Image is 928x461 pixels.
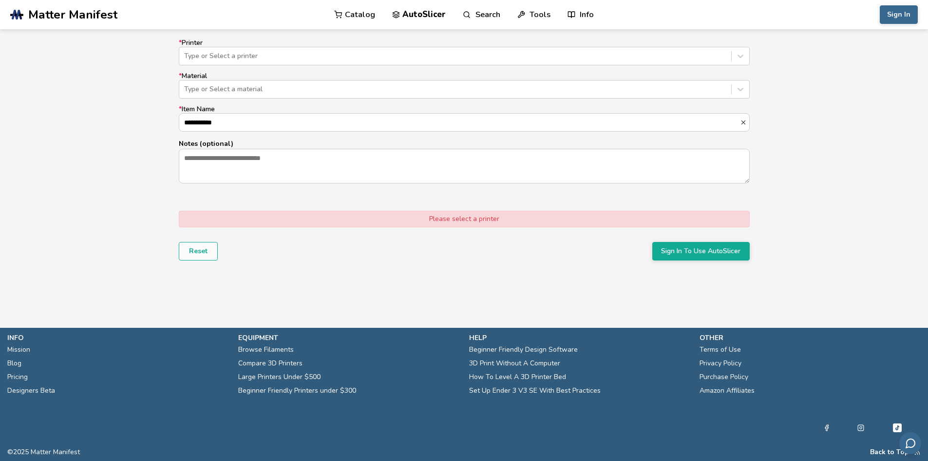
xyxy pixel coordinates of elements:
a: Instagram [857,422,864,434]
button: Send feedback via email [899,432,921,454]
label: Item Name [179,105,750,132]
a: Beginner Friendly Printers under $300 [238,384,356,398]
p: Notes (optional) [179,139,750,149]
input: *Item Name [179,114,740,131]
p: other [700,333,921,343]
button: Reset [179,242,218,261]
button: Back to Top [870,448,909,456]
p: help [469,333,690,343]
a: Designers Beta [7,384,55,398]
a: 3D Print Without A Computer [469,357,560,370]
a: Terms of Use [700,343,741,357]
label: Printer [179,39,750,65]
a: Browse Filaments [238,343,294,357]
a: Beginner Friendly Design Software [469,343,578,357]
a: How To Level A 3D Printer Bed [469,370,566,384]
p: equipment [238,333,459,343]
a: RSS Feed [914,448,921,456]
a: Blog [7,357,21,370]
button: Sign In To Use AutoSlicer [652,242,750,261]
span: Matter Manifest [28,8,117,21]
a: Mission [7,343,30,357]
textarea: Notes (optional) [179,149,749,182]
button: Sign In [880,5,918,24]
a: Tiktok [891,422,903,434]
label: Material [179,72,750,99]
a: Large Printers Under $500 [238,370,321,384]
input: *MaterialType or Select a material [184,85,186,93]
a: Compare 3D Printers [238,357,303,370]
a: Privacy Policy [700,357,741,370]
p: info [7,333,228,343]
a: Set Up Ender 3 V3 SE With Best Practices [469,384,601,398]
a: Amazon Affiliates [700,384,755,398]
a: Facebook [823,422,830,434]
div: Please select a printer [179,211,750,227]
a: Pricing [7,370,28,384]
a: Purchase Policy [700,370,748,384]
button: *Item Name [740,119,749,126]
span: © 2025 Matter Manifest [7,448,80,456]
input: *PrinterType or Select a printer [184,52,186,60]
